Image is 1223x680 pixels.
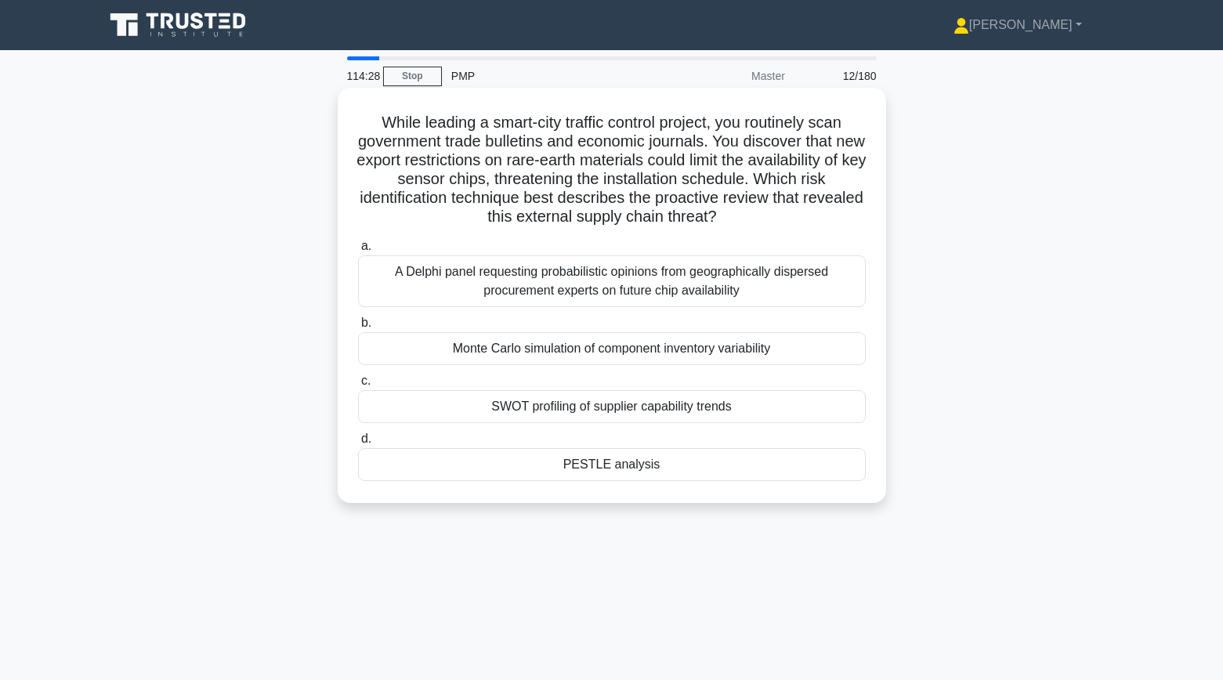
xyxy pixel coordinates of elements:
[356,113,867,227] h5: While leading a smart-city traffic control project, you routinely scan government trade bulletins...
[358,448,866,481] div: PESTLE analysis
[442,60,657,92] div: PMP
[358,332,866,365] div: Monte Carlo simulation of component inventory variability
[361,374,371,387] span: c.
[383,67,442,86] a: Stop
[361,432,371,445] span: d.
[338,60,383,92] div: 114:28
[358,390,866,423] div: SWOT profiling of supplier capability trends
[361,316,371,329] span: b.
[358,255,866,307] div: A Delphi panel requesting probabilistic opinions from geographically dispersed procurement expert...
[657,60,794,92] div: Master
[916,9,1120,41] a: [PERSON_NAME]
[794,60,886,92] div: 12/180
[361,239,371,252] span: a.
